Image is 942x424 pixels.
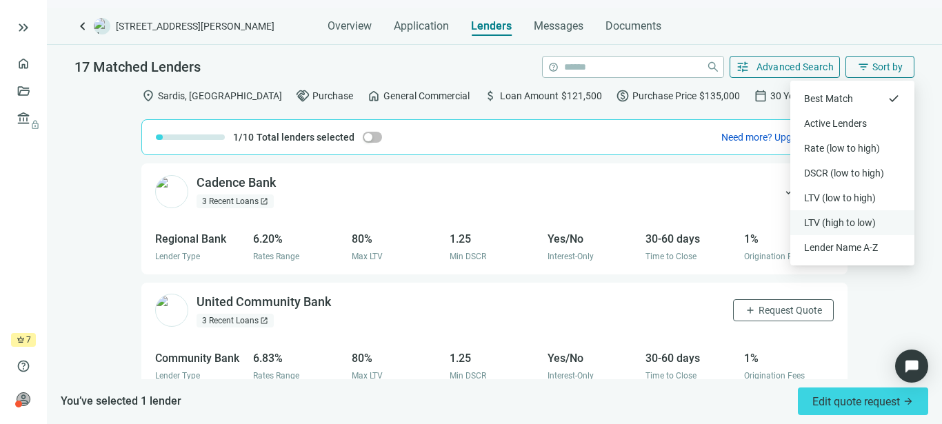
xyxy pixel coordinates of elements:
div: United Community Bank [197,294,331,311]
div: 30-60 days [645,230,735,248]
img: 19d15680-84dc-468e-8961-85a4a710b783.png [155,294,188,327]
a: keyboard_arrow_left [74,18,91,34]
span: Origination Fees [744,252,805,261]
span: Lenders [471,19,512,33]
span: Total lenders selected [257,130,354,144]
span: Max LTV [352,371,383,381]
button: addRequest Quote [733,299,834,321]
span: home [367,89,381,103]
span: General Commercial [383,88,470,103]
button: tuneAdvanced Search [730,56,841,78]
span: [STREET_ADDRESS][PERSON_NAME] [116,19,274,33]
button: Edit quote request arrow_forward [798,387,928,415]
span: open_in_new [260,197,268,205]
span: $121,500 [561,88,602,103]
div: LTV (low to high) [804,191,901,205]
span: add [745,305,756,316]
div: 1% [744,350,834,367]
span: Messages [534,19,583,32]
div: Regional Bank [155,230,245,248]
span: attach_money [483,89,497,103]
span: Origination Fees [744,371,805,381]
div: Purchase Price [616,89,740,103]
div: Yes/No [548,230,637,248]
span: Lender Type [155,371,200,381]
span: check [887,92,901,105]
span: person [17,392,30,406]
div: 30-60 days [645,350,735,367]
span: Rates Range [253,371,299,381]
div: LTV (high to low) [804,216,901,230]
div: 3 Recent Loans [197,194,274,208]
div: 3 Recent Loans [197,314,274,327]
img: deal-logo [94,18,110,34]
span: crown [17,336,25,344]
span: Time to Close [645,252,697,261]
span: Need more? Upgrade Plan [721,132,832,143]
div: Loan Amount [483,89,602,103]
span: Rates Range [253,252,299,261]
div: Open Intercom Messenger [895,350,928,383]
span: Documents [605,19,661,33]
div: DSCR (low to high) [804,166,901,180]
img: 14337d10-4d93-49bc-87bd-c4874bcfe68d.png [155,175,188,208]
span: Max LTV [352,252,383,261]
div: Community Bank [155,350,245,367]
span: Request Quote [759,305,822,316]
div: Yes/No [548,350,637,367]
span: 17 Matched Lenders [74,59,201,75]
button: Need more? Upgrade Plan [721,130,833,144]
span: check [784,186,795,197]
span: Sardis, [GEOGRAPHIC_DATA] [158,88,282,103]
span: tune [736,60,750,74]
div: 1.25 [450,350,539,367]
span: arrow_forward [903,396,914,407]
span: Min DSCR [450,371,486,381]
span: You’ve selected 1 lender [61,392,181,410]
span: Sort by [872,61,903,72]
div: 80% [352,350,441,367]
span: Lender Type [155,252,200,261]
span: $135,000 [699,88,740,103]
div: Active Lenders [804,117,901,130]
div: 1% [744,230,834,248]
div: Lender Name A-Z [804,241,901,254]
span: filter_list [857,61,870,73]
span: help [548,62,559,72]
div: Cadence Bank [197,174,276,192]
span: Interest-Only [548,252,594,261]
div: 6.20% [253,230,343,248]
span: 30 Years [770,88,808,103]
span: 7 [26,333,31,347]
span: location_on [141,89,155,103]
span: handshake [296,89,310,103]
span: Time to Close [645,371,697,381]
div: Rate (low to high) [804,141,901,155]
span: Min DSCR [450,252,486,261]
button: filter_listSort by [845,56,914,78]
span: calendar_today [754,89,768,103]
div: 6.83% [253,350,343,367]
span: help [17,359,30,373]
div: Best Match [804,92,901,105]
span: paid [616,89,630,103]
div: 80% [352,230,441,248]
div: 1.25 [450,230,539,248]
span: open_in_new [260,316,268,325]
button: keyboard_double_arrow_right [15,19,32,36]
span: Application [394,19,449,33]
span: Advanced Search [756,61,834,72]
span: Purchase [312,88,353,103]
span: Edit quote request [812,395,914,408]
span: Interest-Only [548,371,594,381]
span: 1/10 [233,130,254,144]
span: Overview [328,19,372,33]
